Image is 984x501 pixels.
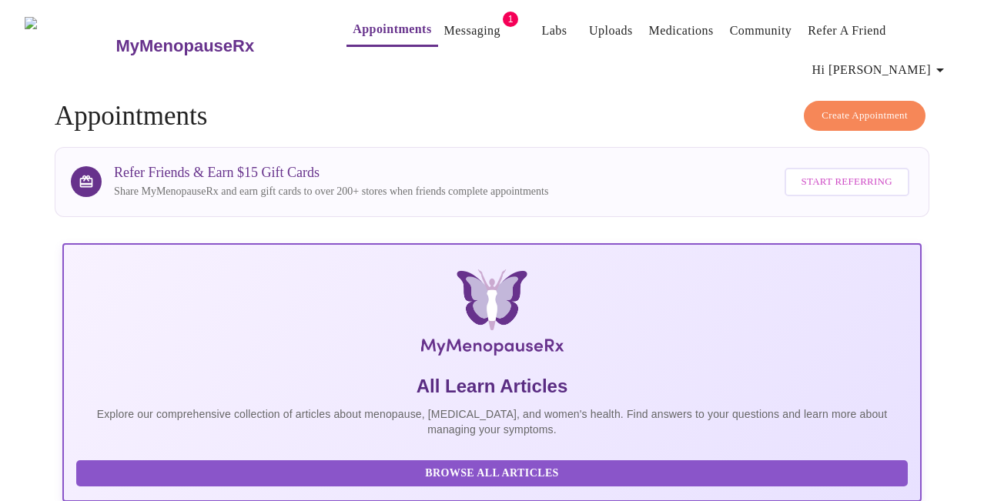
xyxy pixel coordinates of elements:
button: Hi [PERSON_NAME] [806,55,956,85]
button: Community [724,15,798,46]
button: Browse All Articles [76,460,908,487]
h3: Refer Friends & Earn $15 Gift Cards [114,165,548,181]
a: Uploads [589,20,633,42]
a: Labs [542,20,567,42]
button: Uploads [583,15,639,46]
h4: Appointments [55,101,929,132]
button: Messaging [438,15,507,46]
h3: MyMenopauseRx [115,36,254,56]
a: Browse All Articles [76,466,912,479]
p: Share MyMenopauseRx and earn gift cards to over 200+ stores when friends complete appointments [114,184,548,199]
span: 1 [503,12,518,27]
img: MyMenopauseRx Logo [206,269,779,362]
a: Community [730,20,792,42]
a: Messaging [444,20,500,42]
h5: All Learn Articles [76,374,908,399]
button: Refer a Friend [802,15,892,46]
button: Medications [643,15,720,46]
img: MyMenopauseRx Logo [25,17,114,75]
a: Appointments [353,18,431,40]
a: MyMenopauseRx [114,19,316,73]
p: Explore our comprehensive collection of articles about menopause, [MEDICAL_DATA], and women's hea... [76,406,908,437]
span: Hi [PERSON_NAME] [812,59,949,81]
span: Start Referring [802,173,892,191]
button: Start Referring [785,168,909,196]
span: Browse All Articles [92,464,892,483]
a: Start Referring [781,160,913,204]
span: Create Appointment [822,107,908,125]
button: Create Appointment [804,101,925,131]
a: Medications [649,20,714,42]
a: Refer a Friend [808,20,886,42]
button: Labs [530,15,579,46]
button: Appointments [346,14,437,47]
